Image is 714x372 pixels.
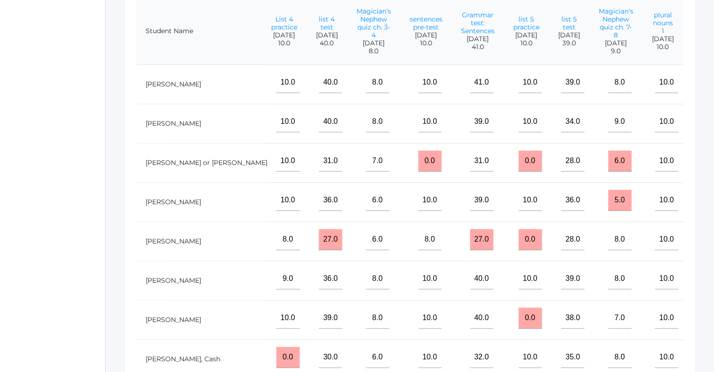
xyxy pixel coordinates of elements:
[410,39,442,47] span: 10.0
[558,39,580,47] span: 39.0
[146,237,201,245] a: [PERSON_NAME]
[146,158,267,167] a: [PERSON_NAME] or [PERSON_NAME]
[461,11,495,35] a: Grammar test: Sentences
[271,39,297,47] span: 10.0
[146,198,201,206] a: [PERSON_NAME]
[653,11,673,35] a: plural nouns 1
[357,39,391,47] span: [DATE]
[271,31,297,39] span: [DATE]
[513,15,539,31] a: list 5 practice
[410,15,442,31] a: sentences pre-test
[599,47,633,55] span: 9.0
[410,31,442,39] span: [DATE]
[357,47,391,55] span: 8.0
[146,355,220,363] a: [PERSON_NAME], Cash
[316,39,338,47] span: 40.0
[146,119,201,128] a: [PERSON_NAME]
[599,39,633,47] span: [DATE]
[146,276,201,285] a: [PERSON_NAME]
[319,15,335,31] a: list 4 test
[652,35,674,43] span: [DATE]
[599,7,633,39] a: Magician's Nephew quiz ch. 7-8
[652,43,674,51] span: 10.0
[316,31,338,39] span: [DATE]
[461,43,495,51] span: 41.0
[146,80,201,88] a: [PERSON_NAME]
[271,15,297,31] a: List 4 practice
[513,31,539,39] span: [DATE]
[461,35,495,43] span: [DATE]
[357,7,391,39] a: Magician's Nephew quiz ch. 3-4
[561,15,577,31] a: list 5 test
[146,315,201,324] a: [PERSON_NAME]
[558,31,580,39] span: [DATE]
[513,39,539,47] span: 10.0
